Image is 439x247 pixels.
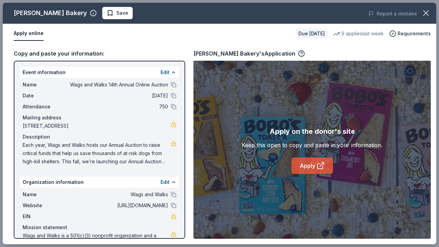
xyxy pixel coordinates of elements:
div: [PERSON_NAME] Bakery's Application [193,49,305,58]
div: Due [DATE] [296,29,328,38]
div: [PERSON_NAME] Bakery [14,8,87,19]
button: Report a mistake [368,10,417,18]
span: Requirements [398,30,431,38]
button: Save [102,7,133,19]
span: Name [23,81,69,89]
button: Edit [161,178,169,186]
span: [DATE] [69,92,168,100]
div: Keep this open to copy and paste in your information. [242,141,382,149]
span: Attendance [23,103,69,111]
div: Description [23,133,176,141]
button: Apply online [14,26,44,41]
span: Date [23,92,69,100]
span: Wags and Walks 14th Annual Online Auction [69,81,168,89]
span: Name [23,190,69,199]
div: Mailing address [23,114,176,122]
button: Requirements [389,30,431,38]
span: 750 [69,103,168,111]
a: Apply [292,157,333,174]
span: [URL][DOMAIN_NAME] [69,201,168,210]
div: Mission statement [23,223,176,232]
span: Each year, Wags and Walks hosts our Annual Auction to raise critical funds that help us save thou... [23,141,171,166]
span: EIN [23,212,69,221]
div: Organization information [20,177,179,188]
button: Edit [161,68,169,77]
div: Event information [20,67,179,78]
span: Wags and Walks [69,190,168,199]
span: Website [23,201,69,210]
div: Copy and paste your information: [14,49,185,58]
span: [STREET_ADDRESS] [23,122,171,130]
div: Apply on the donor's site [270,126,355,137]
span: Save [116,9,128,17]
div: 9 applies last week [333,30,384,38]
